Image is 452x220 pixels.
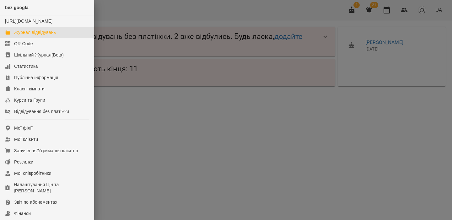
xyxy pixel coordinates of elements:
[14,63,38,69] div: Статистика
[14,210,31,217] div: Фінанси
[14,40,33,47] div: QR Code
[5,19,52,24] a: [URL][DOMAIN_NAME]
[14,148,78,154] div: Залучення/Утримання клієнтів
[14,74,58,81] div: Публічна інформація
[14,108,69,115] div: Відвідування без платіжки
[14,29,56,35] div: Журнал відвідувань
[14,136,38,142] div: Мої клієнти
[14,199,57,205] div: Звіт по абонементах
[14,86,45,92] div: Класні кімнати
[14,170,51,176] div: Мої співробітники
[14,181,89,194] div: Налаштування Цін та [PERSON_NAME]
[14,125,33,131] div: Мої філії
[14,52,64,58] div: Шкільний Журнал(Beta)
[14,97,45,103] div: Курси та Групи
[5,5,29,10] span: bez googla
[14,159,33,165] div: Розсилки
